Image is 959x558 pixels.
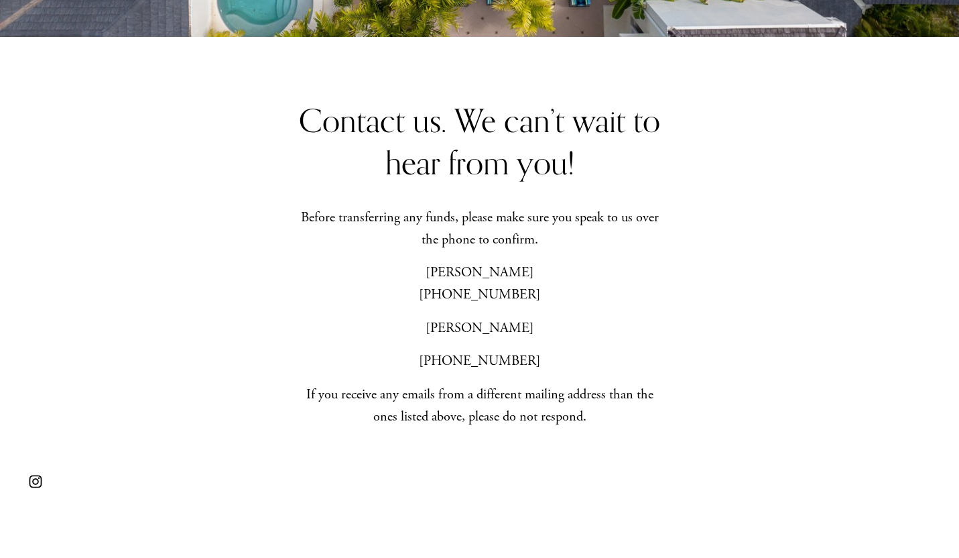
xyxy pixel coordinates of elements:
[29,475,42,488] a: Instagram
[294,350,665,372] p: [PHONE_NUMBER]
[294,262,665,305] p: [PERSON_NAME] [PHONE_NUMBER]
[294,100,665,184] h2: Contact us. We can’t wait to hear from you!
[294,317,665,339] p: [PERSON_NAME]
[294,207,665,250] p: Before transferring any funds, please make sure you speak to us over the phone to confirm.
[294,384,665,427] p: If you receive any emails from a different mailing address than the ones listed above, please do ...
